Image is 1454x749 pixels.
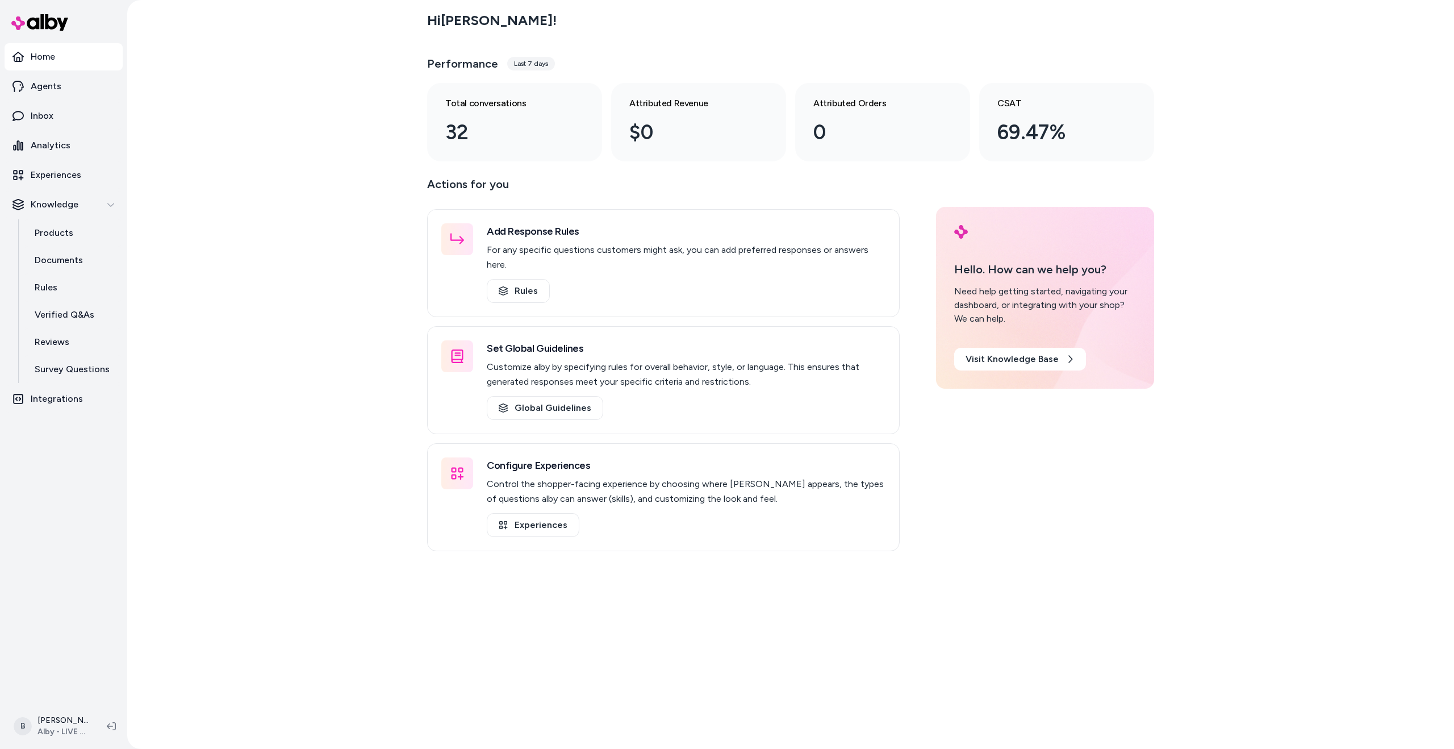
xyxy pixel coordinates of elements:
a: Attributed Orders 0 [795,83,970,161]
p: Integrations [31,392,83,406]
p: Control the shopper-facing experience by choosing where [PERSON_NAME] appears, the types of quest... [487,477,885,506]
a: Total conversations 32 [427,83,602,161]
p: Hello. How can we help you? [954,261,1136,278]
a: Attributed Revenue $0 [611,83,786,161]
div: Last 7 days [507,57,555,70]
div: 32 [445,117,566,148]
a: Analytics [5,132,123,159]
a: Agents [5,73,123,100]
h3: Set Global Guidelines [487,340,885,356]
a: Visit Knowledge Base [954,348,1086,371]
div: 0 [813,117,934,148]
a: Reviews [23,328,123,356]
p: Products [35,226,73,240]
div: $0 [629,117,750,148]
h3: Total conversations [445,97,566,110]
a: Integrations [5,385,123,413]
h3: Configure Experiences [487,457,885,473]
h3: Performance [427,56,498,72]
p: Home [31,50,55,64]
p: Analytics [31,139,70,152]
p: Reviews [35,335,69,349]
span: Alby - LIVE on [DOMAIN_NAME] [37,726,89,738]
button: Knowledge [5,191,123,218]
a: Inbox [5,102,123,130]
a: Verified Q&As [23,301,123,328]
div: 69.47% [997,117,1118,148]
button: B[PERSON_NAME]Alby - LIVE on [DOMAIN_NAME] [7,708,98,744]
a: Global Guidelines [487,396,603,420]
a: Rules [23,274,123,301]
p: For any specific questions customers might ask, you can add preferred responses or answers here. [487,243,885,272]
h3: Add Response Rules [487,223,885,239]
p: Agents [31,80,61,93]
p: Survey Questions [35,363,110,376]
p: Verified Q&As [35,308,94,322]
p: Knowledge [31,198,78,211]
h3: Attributed Orders [813,97,934,110]
a: CSAT 69.47% [979,83,1154,161]
p: Actions for you [427,175,900,202]
a: Products [23,219,123,247]
p: Inbox [31,109,53,123]
a: Survey Questions [23,356,123,383]
div: Need help getting started, navigating your dashboard, or integrating with your shop? We can help. [954,285,1136,326]
h3: Attributed Revenue [629,97,750,110]
img: alby Logo [11,14,68,31]
a: Experiences [5,161,123,189]
p: Experiences [31,168,81,182]
h2: Hi [PERSON_NAME] ! [427,12,557,29]
a: Experiences [487,513,579,537]
span: B [14,717,32,735]
p: Customize alby by specifying rules for overall behavior, style, or language. This ensures that ge... [487,360,885,389]
p: [PERSON_NAME] [37,715,89,726]
p: Documents [35,253,83,267]
a: Documents [23,247,123,274]
img: alby Logo [954,225,968,239]
p: Rules [35,281,57,294]
a: Home [5,43,123,70]
a: Rules [487,279,550,303]
h3: CSAT [997,97,1118,110]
